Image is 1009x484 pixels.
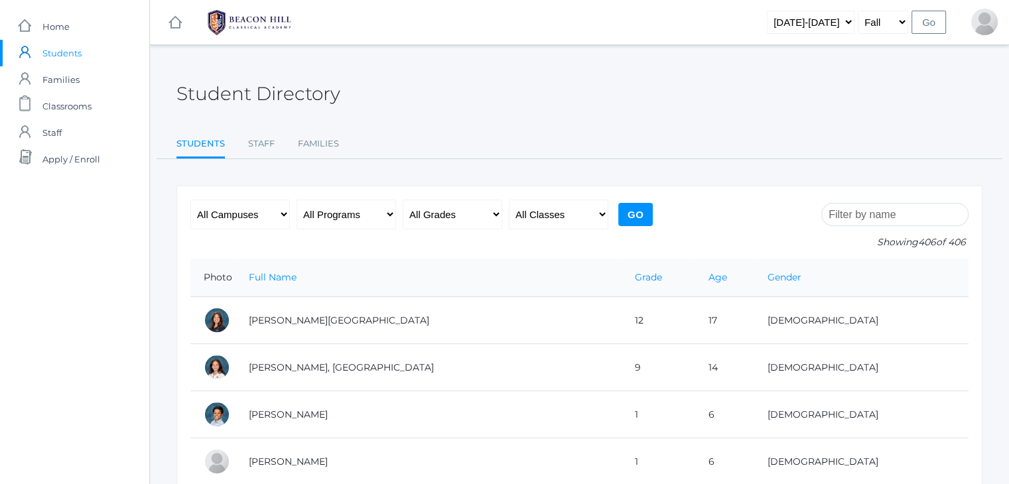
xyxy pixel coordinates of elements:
[754,391,969,438] td: [DEMOGRAPHIC_DATA]
[176,84,340,104] h2: Student Directory
[695,344,754,391] td: 14
[971,9,998,35] div: Angela Rillo
[695,297,754,344] td: 17
[635,271,662,283] a: Grade
[708,271,727,283] a: Age
[695,391,754,438] td: 6
[204,401,230,428] div: Dominic Abrea
[754,297,969,344] td: [DEMOGRAPHIC_DATA]
[200,6,299,39] img: BHCALogos-05-308ed15e86a5a0abce9b8dd61676a3503ac9727e845dece92d48e8588c001991.png
[204,448,230,475] div: Grayson Abrea
[622,344,695,391] td: 9
[768,271,801,283] a: Gender
[42,119,62,146] span: Staff
[918,236,936,248] span: 406
[248,131,275,157] a: Staff
[622,391,695,438] td: 1
[235,344,622,391] td: [PERSON_NAME], [GEOGRAPHIC_DATA]
[754,344,969,391] td: [DEMOGRAPHIC_DATA]
[622,297,695,344] td: 12
[204,307,230,333] div: Charlotte Abdulla
[42,93,92,119] span: Classrooms
[42,13,70,40] span: Home
[821,203,969,226] input: Filter by name
[42,66,80,93] span: Families
[235,297,622,344] td: [PERSON_NAME][GEOGRAPHIC_DATA]
[204,354,230,381] div: Phoenix Abdulla
[911,11,946,34] input: Go
[298,131,339,157] a: Families
[821,235,969,249] p: Showing of 406
[618,203,653,226] input: Go
[176,131,225,159] a: Students
[249,271,297,283] a: Full Name
[235,391,622,438] td: [PERSON_NAME]
[42,40,82,66] span: Students
[42,146,100,172] span: Apply / Enroll
[190,259,235,297] th: Photo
